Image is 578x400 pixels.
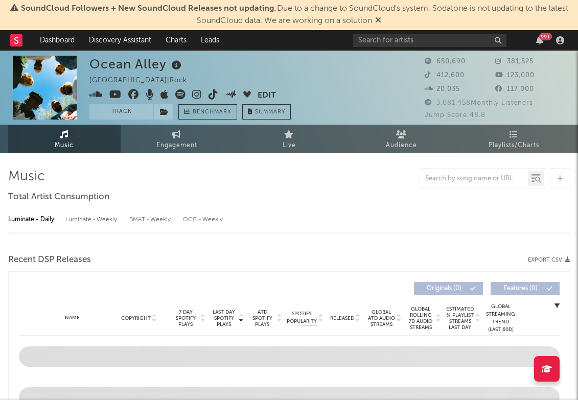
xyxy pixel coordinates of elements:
span: 117,000 [495,86,534,92]
span: Summary [255,109,285,115]
a: Benchmark [178,104,237,120]
a: Live [233,125,345,153]
span: Features ( 0 ) [497,286,544,292]
a: Leads [194,30,226,51]
span: Playlists/Charts [489,139,539,152]
button: Summary [242,104,291,120]
a: Dashboard [33,30,82,51]
span: Benchmark [193,106,232,119]
span: 412,600 [425,72,465,79]
span: Copyright [121,315,151,321]
div: OCC - Weekly [183,211,224,228]
span: Global ATD Audio Streams [367,309,396,327]
span: Total Artist Consumption [8,191,109,203]
span: SoundCloud Followers + New SoundCloud Releases not updating [21,5,274,13]
span: Audience [386,139,417,152]
a: Charts [158,30,194,51]
button: Edit [258,89,276,102]
div: 99 + [539,33,552,40]
div: Luminate - Weekly [65,211,119,228]
input: Search by song name or URL [420,175,528,183]
a: Playlists/Charts [458,125,570,153]
span: Recent DSP Releases [8,254,91,266]
a: Engagement [121,125,233,153]
span: Live [283,139,296,152]
a: Audience [345,125,458,153]
div: Luminate - Daily [8,211,55,228]
div: Global Streaming Trend (Last 60D) [485,303,516,334]
button: Originals(0) [414,282,483,295]
input: Search for artists [353,34,506,47]
div: Name [39,314,106,322]
span: ATD Spotify Plays [249,309,276,327]
span: 7 Day Spotify Plays [172,309,199,327]
span: Estimated % Playlist Streams Last Day [446,306,474,331]
span: Released [330,315,354,321]
span: 381,525 [495,58,534,65]
span: Jump Score: 48.8 [425,112,485,119]
span: Global Rolling 7D Audio Streams [407,306,435,331]
span: 123,000 [495,72,535,79]
button: Features(0) [491,282,560,295]
button: Export CSV [528,257,570,263]
a: Music [8,125,121,153]
span: Music [55,139,74,152]
button: Track [89,104,153,120]
span: Originals ( 0 ) [421,286,468,292]
div: BMAT - Weekly [129,211,173,228]
div: Ocean Alley [89,56,184,73]
button: 99+ [536,36,543,44]
span: Engagement [156,139,197,152]
span: Dismiss [375,17,381,25]
span: 650,690 [425,58,466,65]
span: 3,081,458 Monthly Listeners [425,100,533,106]
div: [GEOGRAPHIC_DATA] | Rock [89,75,199,87]
span: Spotify Popularity [287,310,317,325]
span: Last Day Spotify Plays [211,309,238,327]
a: Discovery Assistant [82,30,158,51]
span: : Due to a change to SoundCloud's system, Sodatone is not updating to the latest SoundCloud data.... [21,5,568,25]
span: 20,035 [425,86,460,92]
